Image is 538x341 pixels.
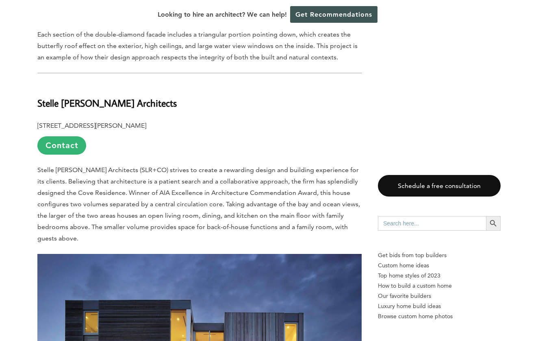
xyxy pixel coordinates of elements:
a: Browse custom home photos [378,311,501,321]
a: Our favorite builders [378,291,501,301]
b: Stelle [PERSON_NAME] Architects [37,96,177,109]
svg: Search [489,219,498,228]
a: Luxury home build ideas [378,301,501,311]
a: How to build a custom home [378,281,501,291]
p: Get bids from top builders [378,250,501,260]
a: Schedule a free consultation [378,175,501,197]
p: Stelle [PERSON_NAME] Architects (SLR+CO) strives to create a rewarding design and building experi... [37,164,362,244]
iframe: Drift Widget Chat Controller [382,282,528,331]
b: [STREET_ADDRESS][PERSON_NAME] [37,122,146,129]
a: Get Recommendations [290,6,377,23]
a: Custom home ideas [378,260,501,271]
a: Top home styles of 2023 [378,271,501,281]
input: Search here... [378,216,486,231]
a: Contact [37,136,86,155]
